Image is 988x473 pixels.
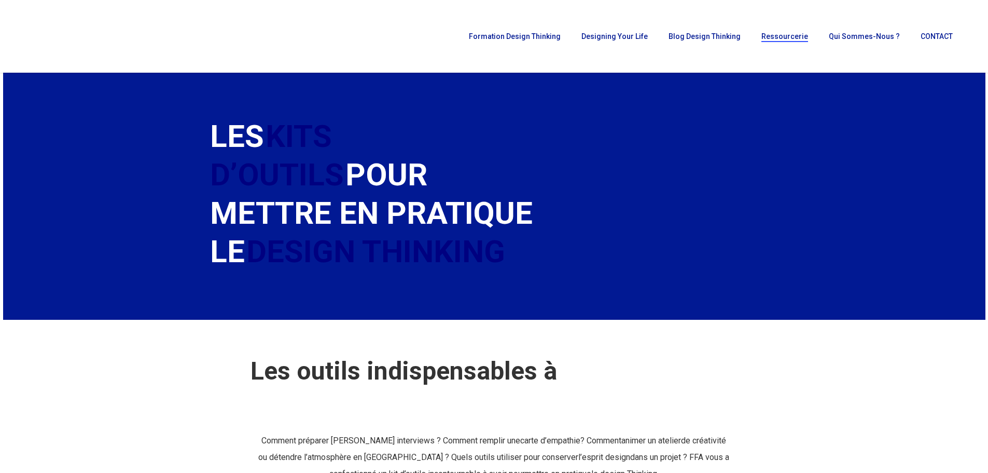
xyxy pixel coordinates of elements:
em: KITS D’OUTILS [210,118,345,193]
span: DESIGN THINKING [246,233,505,270]
span: l’ [578,452,582,462]
a: Designing Your Life [576,33,653,40]
span: de créativité ou détendre l’atmosphère en [GEOGRAPHIC_DATA] ? Quels outils utiliser pour conserver [258,436,726,462]
span: animer un atelier [621,436,681,445]
span: LES POUR METTRE EN PRATIQUE LE [210,118,533,270]
a: Qui sommes-nous ? [824,33,905,40]
span: Designing Your Life [581,32,648,40]
a: Formation Design Thinking [464,33,566,40]
span: CONTACT [921,32,953,40]
span: Comment préparer [PERSON_NAME] interviews ? Comment remplir une [261,436,520,445]
span: esprit design [582,452,630,462]
span: Ressourcerie [761,32,808,40]
a: Ressourcerie [756,33,813,40]
a: CONTACT [915,33,958,40]
span: ? Comment [580,436,621,445]
span: Qui sommes-nous ? [829,32,900,40]
strong: Les outils indispensables à [251,356,737,416]
em: l’état d’esprit du Design Thinking [401,356,737,416]
a: Blog Design Thinking [663,33,746,40]
span: Blog Design Thinking [669,32,741,40]
span: carte d’empathie [520,436,580,445]
img: French Future Academy [15,16,124,57]
span: Formation Design Thinking [469,32,561,40]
